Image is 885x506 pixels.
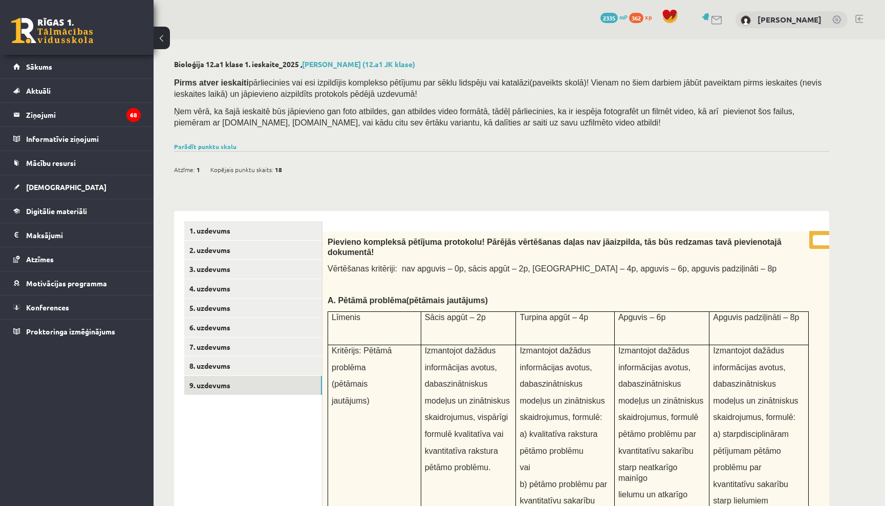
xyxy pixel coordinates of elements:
[809,231,860,249] p: / 76p
[425,363,497,372] span: informācijas avotus,
[26,223,141,247] legend: Maksājumi
[26,255,54,264] span: Atzīmes
[332,313,360,322] span: Līmenis
[425,447,498,455] span: kvantitatīva rakstura
[174,78,249,87] strong: Pirms atver ieskaiti
[425,413,508,421] span: skaidrojumus, vispārīgi
[520,463,530,472] span: vai
[520,430,597,438] span: a) kvalitatīva rakstura
[13,151,141,175] a: Mācību resursi
[425,379,488,388] span: dabaszinātniskus
[11,18,93,44] a: Rīgas 1. Tālmācības vidusskola
[619,13,628,21] span: mP
[629,13,657,21] a: 362 xp
[275,162,282,177] span: 18
[713,313,799,322] span: Apguvis padziļināti – 8p
[26,62,52,71] span: Sākums
[758,14,822,25] a: [PERSON_NAME]
[184,338,322,356] a: 7. uzdevums
[520,346,591,355] span: Izmantojot dažādus
[713,379,776,388] span: dabaszinātniskus
[328,296,488,305] span: A. Pētāmā problēma(pētāmais jautājums)
[618,447,694,455] span: kvantitatīvu sakarību
[520,363,592,372] span: informācijas avotus,
[713,463,761,472] span: problēmu par
[174,78,822,98] span: pārliecinies vai esi izpildījis komplekso pētījumu par sēklu lidspēju vai katalāzi(paveikts skolā...
[332,379,368,388] span: (pētāmais
[174,60,829,69] h2: Bioloģija 12.a1 klase 1. ieskaite_2025 ,
[174,162,195,177] span: Atzīme:
[713,447,781,455] span: pētījumam pētāmo
[13,55,141,78] a: Sākums
[184,260,322,279] a: 3. uzdevums
[520,379,582,388] span: dabaszinātniskus
[184,299,322,318] a: 5. uzdevums
[618,396,703,405] span: modeļus un zinātniskus
[618,363,690,372] span: informācijas avotus,
[713,363,785,372] span: informācijas avotus,
[741,15,751,26] img: Milāna Kļaviņa
[302,59,415,69] a: [PERSON_NAME] (12.a1 JK klase)
[13,199,141,223] a: Digitālie materiāli
[425,346,496,355] span: Izmantojot dažādus
[600,13,618,23] span: 2335
[618,463,678,482] span: starp neatkarīgo mainīgo
[174,107,794,127] span: Ņem vērā, ka šajā ieskaitē būs jāpievieno gan foto atbildes, gan atbildes video formātā, tādēļ pā...
[713,430,789,438] span: a) starpdisciplināram
[520,396,605,405] span: modeļus un zinātniskus
[184,279,322,298] a: 4. uzdevums
[332,363,366,372] span: problēma
[210,162,273,177] span: Kopējais punktu skaits:
[618,346,689,355] span: Izmantojot dažādus
[26,158,76,167] span: Mācību resursi
[618,313,666,322] span: Apguvis – 6p
[13,79,141,102] a: Aktuāli
[184,376,322,395] a: 9. uzdevums
[713,396,798,405] span: modeļus un zinātniskus
[13,320,141,343] a: Proktoringa izmēģinājums
[13,296,141,319] a: Konferences
[197,162,200,177] span: 1
[174,142,236,151] a: Parādīt punktu skalu
[520,313,588,322] span: Turpina apgūt – 4p
[520,447,584,455] span: pētāmo problēmu
[13,223,141,247] a: Maksājumi
[713,496,768,505] span: starp lielumiem
[618,490,687,499] span: lielumu un atkarīgo
[425,430,504,438] span: formulē kvalitatīva vai
[26,103,141,126] legend: Ziņojumi
[26,86,51,95] span: Aktuāli
[184,356,322,375] a: 8. uzdevums
[26,327,115,336] span: Proktoringa izmēģinājums
[126,108,141,122] i: 68
[26,279,107,288] span: Motivācijas programma
[645,13,652,21] span: xp
[425,463,491,472] span: pētāmo problēmu.
[425,313,486,322] span: Sācis apgūt – 2p
[328,238,782,257] span: Pievieno kompleksā pētījuma protokolu! Pārējās vērtēšanas daļas nav jāaizpilda, tās būs redzamas ...
[618,413,699,421] span: skaidrojumus, formulē
[520,413,602,421] span: skaidrojumus, formulē:
[629,13,643,23] span: 362
[332,346,392,355] span: Kritērijs: Pētāmā
[618,379,681,388] span: dabaszinātniskus
[713,413,795,421] span: skaidrojumus, formulē:
[618,430,696,438] span: pētāmo problēmu par
[520,496,595,505] span: kvantitatīvu sakarību
[26,127,141,151] legend: Informatīvie ziņojumi
[13,127,141,151] a: Informatīvie ziņojumi
[13,103,141,126] a: Ziņojumi68
[425,396,510,405] span: modeļus un zinātniskus
[26,182,106,192] span: [DEMOGRAPHIC_DATA]
[184,221,322,240] a: 1. uzdevums
[26,303,69,312] span: Konferences
[26,206,87,216] span: Digitālie materiāli
[713,480,788,489] span: kvantitatīvu sakarību
[13,175,141,199] a: [DEMOGRAPHIC_DATA]
[13,247,141,271] a: Atzīmes
[184,241,322,260] a: 2. uzdevums
[520,480,607,489] span: b) pētāmo problēmu par
[600,13,628,21] a: 2335 mP
[713,346,784,355] span: Izmantojot dažādus
[13,271,141,295] a: Motivācijas programma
